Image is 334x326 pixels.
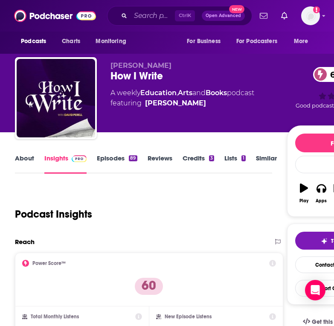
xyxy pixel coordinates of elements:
div: Open Intercom Messenger [305,280,325,300]
span: Open Advanced [206,14,241,18]
span: For Business [187,35,221,47]
div: Apps [316,198,327,204]
img: tell me why sparkle [321,238,328,244]
span: More [294,35,308,47]
h2: New Episode Listens [165,314,212,320]
h2: Power Score™ [32,260,66,266]
div: Search podcasts, credits, & more... [107,6,252,26]
span: For Podcasters [236,35,277,47]
span: Ctrl K [175,10,195,21]
input: Search podcasts, credits, & more... [131,9,175,23]
span: New [229,5,244,13]
h2: Reach [15,238,35,246]
a: Similar [256,154,277,174]
button: Show profile menu [301,6,320,25]
button: Play [295,178,313,209]
div: [PERSON_NAME] [145,98,206,108]
svg: Add a profile image [313,6,320,13]
img: Podchaser Pro [72,155,87,162]
a: Charts [56,33,85,49]
span: Logged in as audreytaylor13 [301,6,320,25]
button: open menu [15,33,57,49]
a: Education [140,89,177,97]
img: User Profile [301,6,320,25]
span: Podcasts [21,35,46,47]
span: and [192,89,206,97]
h1: Podcast Insights [15,208,92,221]
span: featuring [110,98,254,108]
span: , [177,89,178,97]
a: Lists1 [224,154,246,174]
a: Episodes89 [97,154,137,174]
button: open menu [231,33,290,49]
a: Show notifications dropdown [256,9,271,23]
div: 1 [241,155,246,161]
div: 3 [209,155,214,161]
img: Podchaser - Follow, Share and Rate Podcasts [14,8,96,24]
a: Show notifications dropdown [278,9,291,23]
div: Play [299,198,308,204]
button: open menu [90,33,137,49]
a: Books [206,89,227,97]
a: About [15,154,34,174]
span: Charts [62,35,80,47]
a: Credits3 [183,154,214,174]
a: Arts [178,89,192,97]
a: Reviews [148,154,172,174]
button: open menu [288,33,319,49]
span: [PERSON_NAME] [110,61,171,70]
button: Apps [313,178,330,209]
div: A weekly podcast [110,88,254,108]
p: 60 [135,278,163,295]
button: open menu [181,33,231,49]
span: Monitoring [96,35,126,47]
button: Open AdvancedNew [202,11,245,21]
img: How I Write [17,59,95,137]
a: InsightsPodchaser Pro [44,154,87,174]
div: 89 [129,155,137,161]
h2: Total Monthly Listens [31,314,79,320]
